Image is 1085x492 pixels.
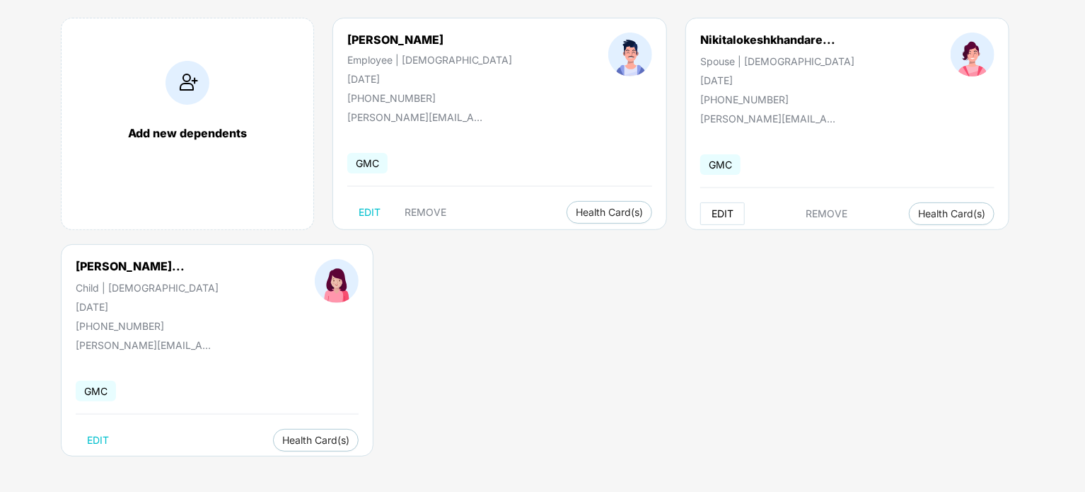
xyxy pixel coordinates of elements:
div: [PERSON_NAME] [347,33,512,47]
button: EDIT [347,201,392,224]
div: Spouse | [DEMOGRAPHIC_DATA] [700,55,854,67]
span: GMC [347,153,388,173]
img: profileImage [315,259,359,303]
span: Health Card(s) [918,210,985,217]
span: EDIT [712,208,733,219]
button: Health Card(s) [909,202,994,225]
div: [DATE] [347,73,512,85]
div: [PERSON_NAME][EMAIL_ADDRESS][PERSON_NAME][DOMAIN_NAME] [76,339,217,351]
button: Health Card(s) [273,429,359,452]
span: REMOVE [806,208,848,219]
button: EDIT [700,202,745,225]
div: Employee | [DEMOGRAPHIC_DATA] [347,54,512,66]
span: Health Card(s) [282,437,349,444]
div: [PHONE_NUMBER] [76,320,219,332]
div: [PERSON_NAME][EMAIL_ADDRESS][PERSON_NAME][DOMAIN_NAME] [700,113,842,125]
button: EDIT [76,429,120,452]
div: [PHONE_NUMBER] [347,92,512,104]
button: REMOVE [795,202,859,225]
span: REMOVE [405,207,446,218]
button: Health Card(s) [567,201,652,224]
span: EDIT [359,207,381,218]
img: addIcon [166,61,209,105]
span: GMC [76,381,116,401]
button: REMOVE [393,201,458,224]
span: GMC [700,154,741,175]
div: Child | [DEMOGRAPHIC_DATA] [76,282,219,294]
div: [PERSON_NAME][EMAIL_ADDRESS][PERSON_NAME][DOMAIN_NAME] [347,111,489,123]
img: profileImage [951,33,994,76]
div: Nikitalokeshkhandare... [700,33,835,47]
div: [PERSON_NAME]... [76,259,185,273]
div: [DATE] [700,74,854,86]
div: [DATE] [76,301,219,313]
span: Health Card(s) [576,209,643,216]
img: profileImage [608,33,652,76]
span: EDIT [87,435,109,446]
div: [PHONE_NUMBER] [700,93,854,105]
div: Add new dependents [76,126,299,140]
